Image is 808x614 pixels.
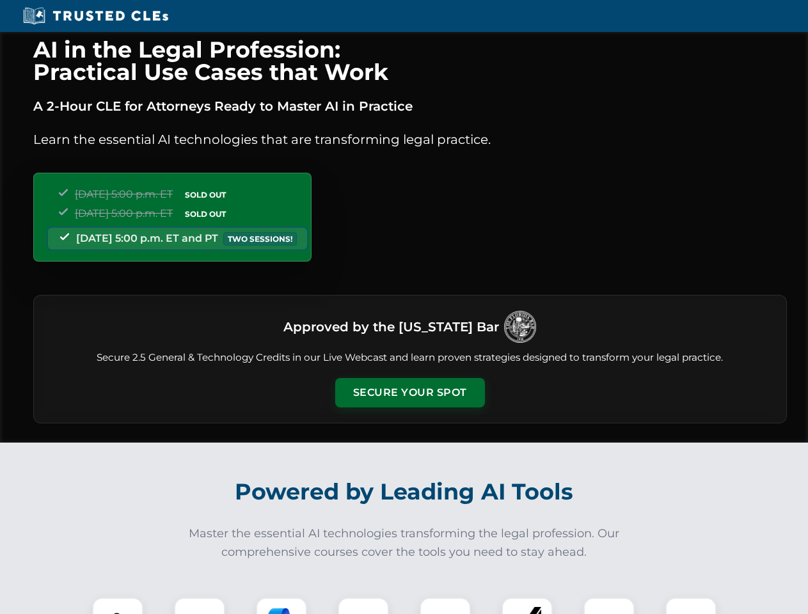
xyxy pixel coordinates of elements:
img: Trusted CLEs [19,6,172,26]
span: [DATE] 5:00 p.m. ET [75,207,173,219]
span: SOLD OUT [180,207,230,221]
h3: Approved by the [US_STATE] Bar [283,315,499,338]
p: A 2-Hour CLE for Attorneys Ready to Master AI in Practice [33,96,787,116]
p: Learn the essential AI technologies that are transforming legal practice. [33,129,787,150]
h2: Powered by Leading AI Tools [50,469,759,514]
p: Secure 2.5 General & Technology Credits in our Live Webcast and learn proven strategies designed ... [49,350,771,365]
span: SOLD OUT [180,188,230,201]
button: Secure Your Spot [335,378,485,407]
span: [DATE] 5:00 p.m. ET [75,188,173,200]
h1: AI in the Legal Profession: Practical Use Cases that Work [33,38,787,83]
img: Logo [504,311,536,343]
p: Master the essential AI technologies transforming the legal profession. Our comprehensive courses... [180,524,628,562]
